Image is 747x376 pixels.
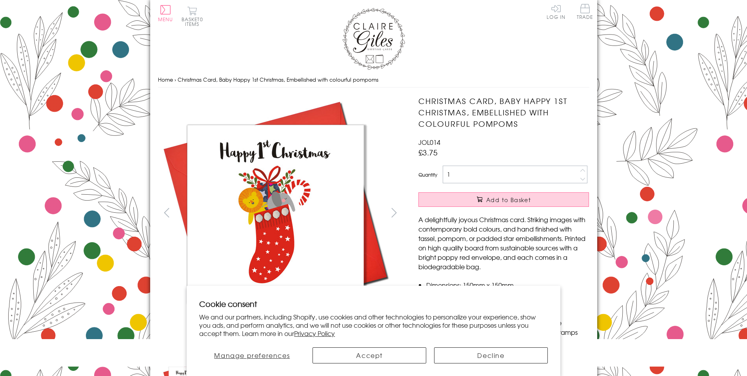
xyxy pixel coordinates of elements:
button: Menu [158,5,173,22]
button: Manage preferences [199,347,305,363]
span: › [174,76,176,83]
span: Trade [577,4,593,19]
img: Christmas Card, Baby Happy 1st Christmas, Embellished with colourful pompoms [158,95,393,331]
span: 0 items [185,16,203,27]
button: Accept [313,347,426,363]
span: Christmas Card, Baby Happy 1st Christmas, Embellished with colourful pompoms [178,76,378,83]
img: Christmas Card, Baby Happy 1st Christmas, Embellished with colourful pompoms [403,95,638,331]
button: prev [158,204,176,221]
span: Add to Basket [486,196,531,204]
a: Privacy Policy [294,329,335,338]
p: We and our partners, including Shopify, use cookies and other technologies to personalize your ex... [199,313,548,337]
nav: breadcrumbs [158,72,589,88]
li: Dimensions: 150mm x 150mm [426,280,589,290]
span: JOL014 [418,137,440,147]
p: A delightfully joyous Christmas card. Striking images with contemporary bold colours, and hand fi... [418,215,589,271]
a: Home [158,76,173,83]
button: Basket0 items [182,6,203,26]
button: Decline [434,347,548,363]
h2: Cookie consent [199,298,548,309]
span: £3.75 [418,147,438,158]
img: Claire Giles Greetings Cards [342,8,405,70]
span: Manage preferences [214,350,290,360]
button: Add to Basket [418,192,589,207]
button: next [385,204,403,221]
h1: Christmas Card, Baby Happy 1st Christmas, Embellished with colourful pompoms [418,95,589,129]
span: Menu [158,16,173,23]
a: Log In [547,4,565,19]
label: Quantity [418,171,437,178]
a: Trade [577,4,593,21]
